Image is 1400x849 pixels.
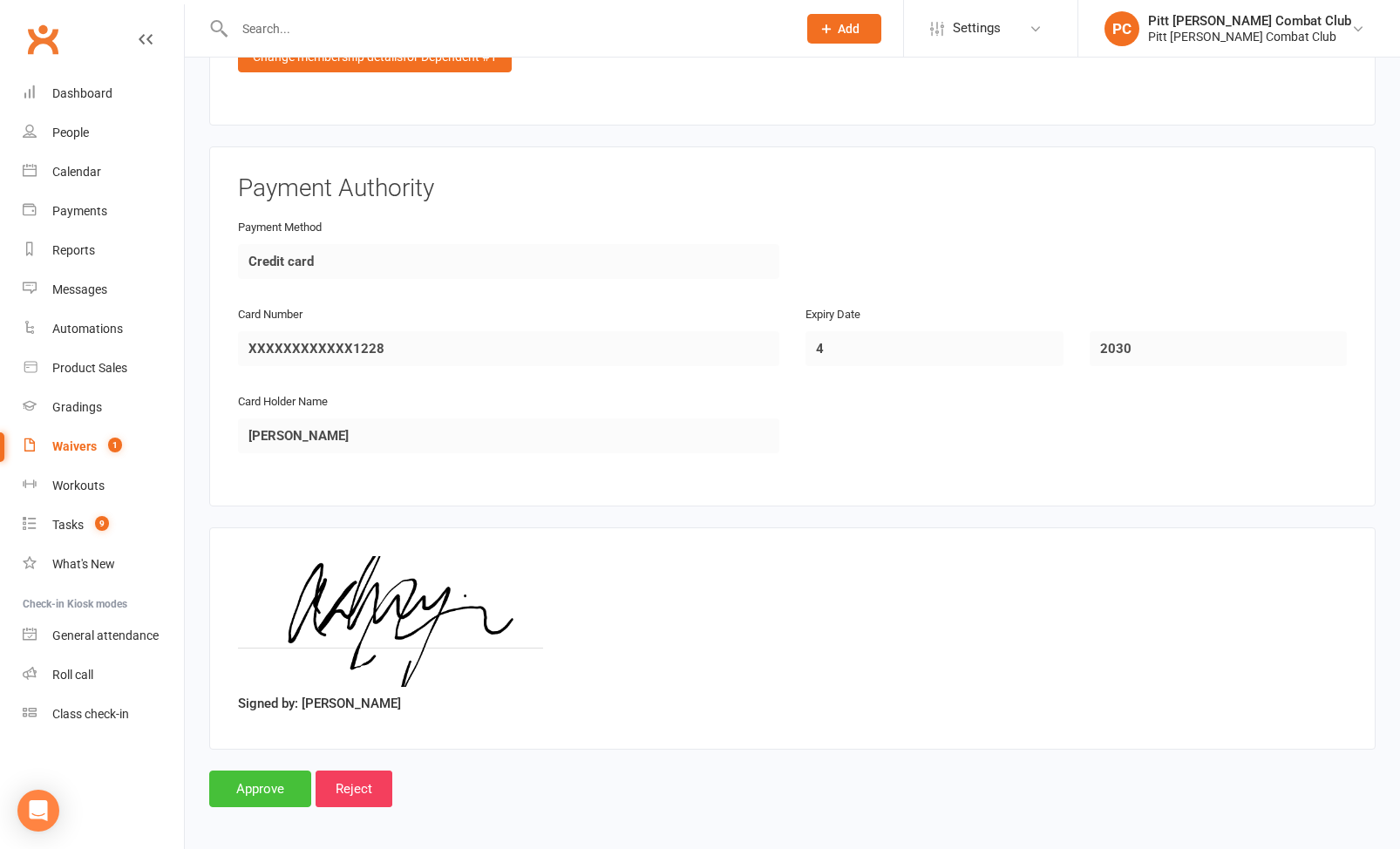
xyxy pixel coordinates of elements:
[23,655,184,695] a: Roll call
[1104,11,1139,46] div: PC
[52,479,105,492] div: Workouts
[23,270,184,309] a: Messages
[52,126,89,139] div: People
[23,231,184,270] a: Reports
[52,628,159,642] div: General attendance
[52,439,97,453] div: Waivers
[52,86,112,100] div: Dashboard
[23,153,184,192] a: Calendar
[52,165,101,179] div: Calendar
[23,309,184,349] a: Automations
[23,427,184,466] a: Waivers 1
[108,438,122,452] span: 1
[52,707,129,721] div: Class check-in
[23,506,184,545] a: Tasks 9
[838,22,860,36] span: Add
[23,545,184,584] a: What's New
[23,695,184,734] a: Class kiosk mode
[316,771,392,807] input: Reject
[23,466,184,506] a: Workouts
[1148,29,1351,44] div: Pitt [PERSON_NAME] Combat Club
[238,175,1347,202] h3: Payment Authority
[23,388,184,427] a: Gradings
[23,113,184,153] a: People
[209,771,311,807] input: Approve
[23,349,184,388] a: Product Sales
[238,556,543,687] img: image1755276924.png
[52,361,127,375] div: Product Sales
[52,518,84,532] div: Tasks
[229,17,785,41] input: Search...
[17,790,59,832] div: Open Intercom Messenger
[238,219,322,237] label: Payment Method
[52,204,107,218] div: Payments
[1148,13,1351,29] div: Pitt [PERSON_NAME] Combat Club
[52,557,115,571] div: What's New
[238,693,401,714] label: Signed by: [PERSON_NAME]
[23,192,184,231] a: Payments
[52,400,102,414] div: Gradings
[807,14,881,44] button: Add
[95,516,109,531] span: 9
[52,282,107,296] div: Messages
[238,393,328,411] label: Card Holder Name
[52,668,93,682] div: Roll call
[52,243,95,257] div: Reports
[21,17,65,61] a: Clubworx
[52,322,123,336] div: Automations
[23,74,184,113] a: Dashboard
[23,616,184,655] a: General attendance kiosk mode
[953,9,1001,48] span: Settings
[805,306,860,324] label: Expiry Date
[238,306,302,324] label: Card Number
